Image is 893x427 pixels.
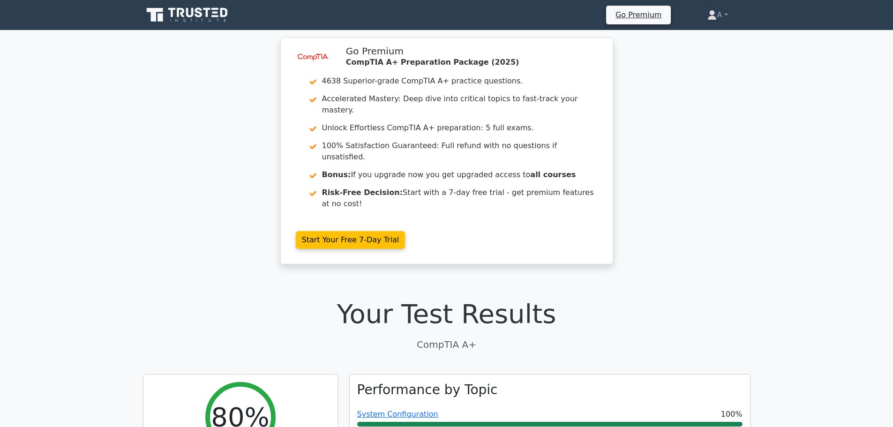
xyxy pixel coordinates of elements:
[143,337,750,352] p: CompTIA A+
[685,6,750,24] a: A
[610,8,667,21] a: Go Premium
[721,409,743,420] span: 100%
[296,231,405,249] a: Start Your Free 7-Day Trial
[357,382,498,398] h3: Performance by Topic
[357,410,438,419] a: System Configuration
[143,298,750,330] h1: Your Test Results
